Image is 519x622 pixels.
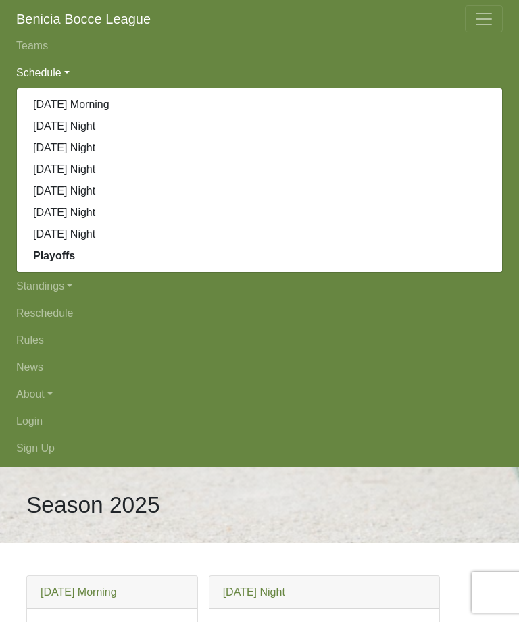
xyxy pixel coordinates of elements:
a: [DATE] Night [17,180,502,202]
a: [DATE] Night [17,202,502,224]
a: [DATE] Night [17,137,502,159]
a: News [16,354,503,381]
h1: Season 2025 [26,492,160,519]
a: Playoffs [17,245,502,267]
a: Teams [16,32,503,59]
a: [DATE] Morning [41,586,117,598]
a: Schedule [16,59,503,86]
strong: Playoffs [33,250,75,261]
a: [DATE] Night [17,159,502,180]
a: Rules [16,327,503,354]
a: Login [16,408,503,435]
a: Sign Up [16,435,503,462]
a: Benicia Bocce League [16,5,151,32]
a: Standings [16,273,503,300]
a: [DATE] Night [223,586,285,598]
a: [DATE] Morning [17,94,502,115]
a: About [16,381,503,408]
a: [DATE] Night [17,115,502,137]
button: Toggle navigation [465,5,503,32]
a: Reschedule [16,300,503,327]
div: Schedule [16,88,503,273]
a: [DATE] Night [17,224,502,245]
